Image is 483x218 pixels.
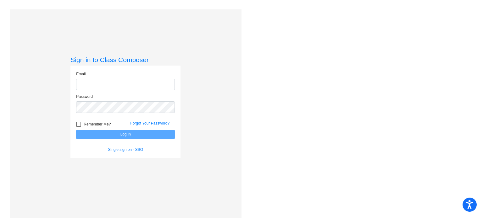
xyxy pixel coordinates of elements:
[130,121,169,125] a: Forgot Your Password?
[76,130,175,139] button: Log In
[108,147,143,152] a: Single sign on - SSO
[76,94,93,99] label: Password
[84,120,111,128] span: Remember Me?
[70,56,180,64] h3: Sign in to Class Composer
[76,71,86,77] label: Email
